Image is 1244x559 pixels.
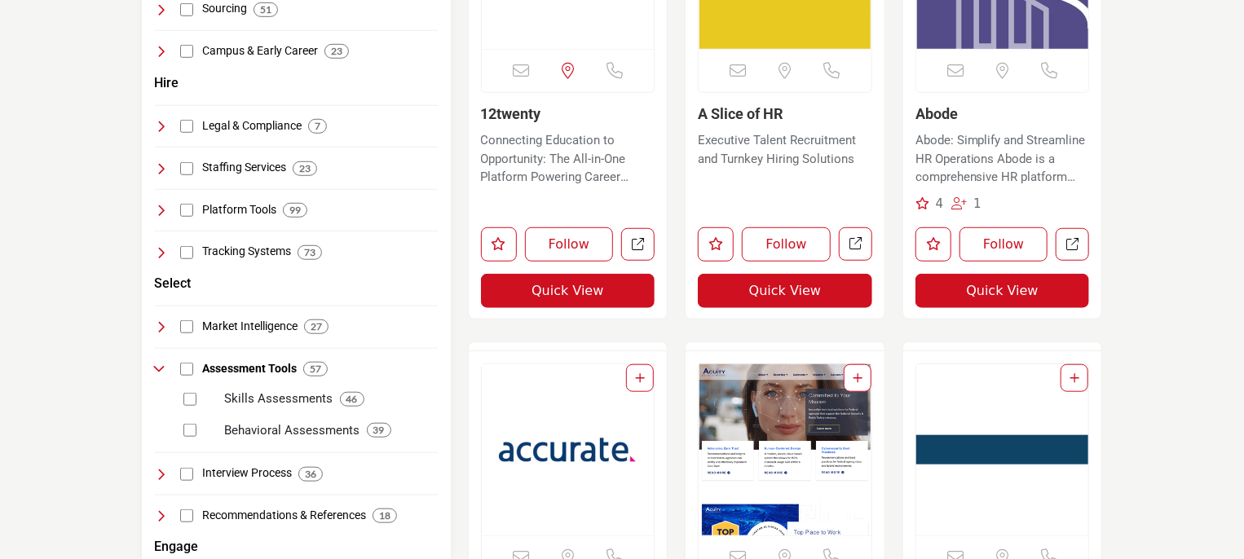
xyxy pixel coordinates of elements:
a: Open Listing in new tab [482,364,655,535]
p: Behavioral Assessments: Tools that evaluate candidates' behaviors and personality traits. [225,421,360,440]
a: Open Listing in new tab [699,364,871,535]
button: Quick View [915,274,1090,308]
input: Select Behavioral Assessments checkbox [183,424,196,437]
h3: 12twenty [481,105,655,123]
p: Skills Assessments: Platforms that test and assess candidates' professional and technical skills. [225,390,333,408]
h4: Legal & Compliance: Resources and services ensuring recruitment practices comply with legal and r... [202,118,302,134]
input: Select Tracking Systems checkbox [180,246,193,259]
div: 46 Results For Skills Assessments [340,392,364,407]
h4: Interview Process: Tools and processes focused on optimizing and streamlining the interview and c... [202,465,292,482]
a: Abode [915,105,958,122]
button: Like listing [915,227,951,262]
b: 23 [299,163,311,174]
h4: Campus & Early Career: Programs and platforms focusing on recruitment and career development for ... [202,43,318,59]
b: 73 [304,247,315,258]
button: Engage [155,537,199,557]
input: Select Assessment Tools checkbox [180,363,193,376]
a: Abode: Simplify and Streamline HR Operations Abode is a comprehensive HR platform that simplifies... [915,127,1090,187]
button: Follow [525,227,614,262]
b: 99 [289,205,301,216]
h4: Platform Tools: Software and tools designed to enhance operational efficiency and collaboration i... [202,202,276,218]
input: Select Legal & Compliance checkbox [180,120,193,133]
h4: Staffing Services: Services and agencies focused on providing temporary, permanent, and specializ... [202,160,286,176]
button: Follow [742,227,831,262]
h4: Recommendations & References: Tools for gathering and managing professional recommendations and r... [202,508,366,524]
a: Add To List [635,372,645,385]
a: Open a-slice-of-hr in new tab [839,227,872,261]
div: 39 Results For Behavioral Assessments [367,423,391,438]
input: Select Staffing Services checkbox [180,162,193,175]
span: 4 [936,196,944,211]
div: 57 Results For Assessment Tools [303,362,328,376]
button: Hire [155,73,179,93]
b: 7 [315,121,320,132]
div: 27 Results For Market Intelligence [304,319,329,334]
img: Accurate [482,364,655,535]
a: Add To List [853,372,862,385]
img: Adobe [916,364,1089,535]
b: 46 [346,394,358,405]
button: Quick View [481,274,655,308]
b: 27 [311,321,322,332]
button: Follow [959,227,1048,262]
a: Connecting Education to Opportunity: The All-in-One Platform Powering Career Success 12twenty is ... [481,127,655,187]
h4: Assessment Tools: Tools and platforms for evaluating candidate skills, competencies, and fit for ... [202,361,297,377]
a: A Slice of HR [698,105,783,122]
button: Quick View [698,274,872,308]
a: 12twenty [481,105,541,122]
input: Select Platform Tools checkbox [180,204,193,217]
b: 23 [331,46,342,57]
div: 51 Results For Sourcing [254,2,278,17]
input: Select Sourcing checkbox [180,3,193,16]
span: 1 [973,196,982,211]
p: Connecting Education to Opportunity: The All-in-One Platform Powering Career Success 12twenty is ... [481,131,655,187]
div: 23 Results For Staffing Services [293,161,317,176]
div: 73 Results For Tracking Systems [298,245,322,260]
input: Select Recommendations & References checkbox [180,509,193,522]
b: 51 [260,4,271,15]
button: Select [155,274,192,293]
p: Abode: Simplify and Streamline HR Operations Abode is a comprehensive HR platform that simplifies... [915,131,1090,187]
input: Select Interview Process checkbox [180,468,193,481]
div: 18 Results For Recommendations & References [373,508,397,523]
b: 36 [305,469,316,480]
h3: Abode [915,105,1090,123]
p: Executive Talent Recruitment and Turnkey Hiring Solutions [698,131,872,186]
button: Like listing [481,227,517,262]
h4: Tracking Systems: Systems for tracking and managing candidate applications, interviews, and onboa... [202,244,291,260]
b: 57 [310,363,321,375]
h3: A Slice of HR [698,105,872,123]
input: Select Skills Assessments checkbox [183,393,196,406]
div: 7 Results For Legal & Compliance [308,119,327,134]
a: Open Listing in new tab [916,364,1089,535]
button: Like listing [698,227,734,262]
i: Recommendations [915,197,929,209]
input: Select Campus & Early Career checkbox [180,45,193,58]
div: 99 Results For Platform Tools [283,203,307,218]
div: 36 Results For Interview Process [298,467,323,482]
div: Followers [951,195,982,213]
h4: Sourcing: Strategies and tools for identifying and engaging potential candidates for specific job... [202,1,247,17]
input: Select Market Intelligence checkbox [180,320,193,333]
a: Executive Talent Recruitment and Turnkey Hiring Solutions [698,127,872,186]
div: 23 Results For Campus & Early Career [324,44,349,59]
a: Add To List [1070,372,1079,385]
h4: Market Intelligence: Tools and services providing insights into labor market trends, talent pools... [202,319,298,335]
b: 18 [379,510,390,522]
a: Open abode in new tab [1056,228,1089,262]
img: Acuity [699,364,871,535]
b: 39 [373,425,385,436]
a: Open 12twenty in new tab [621,228,655,262]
